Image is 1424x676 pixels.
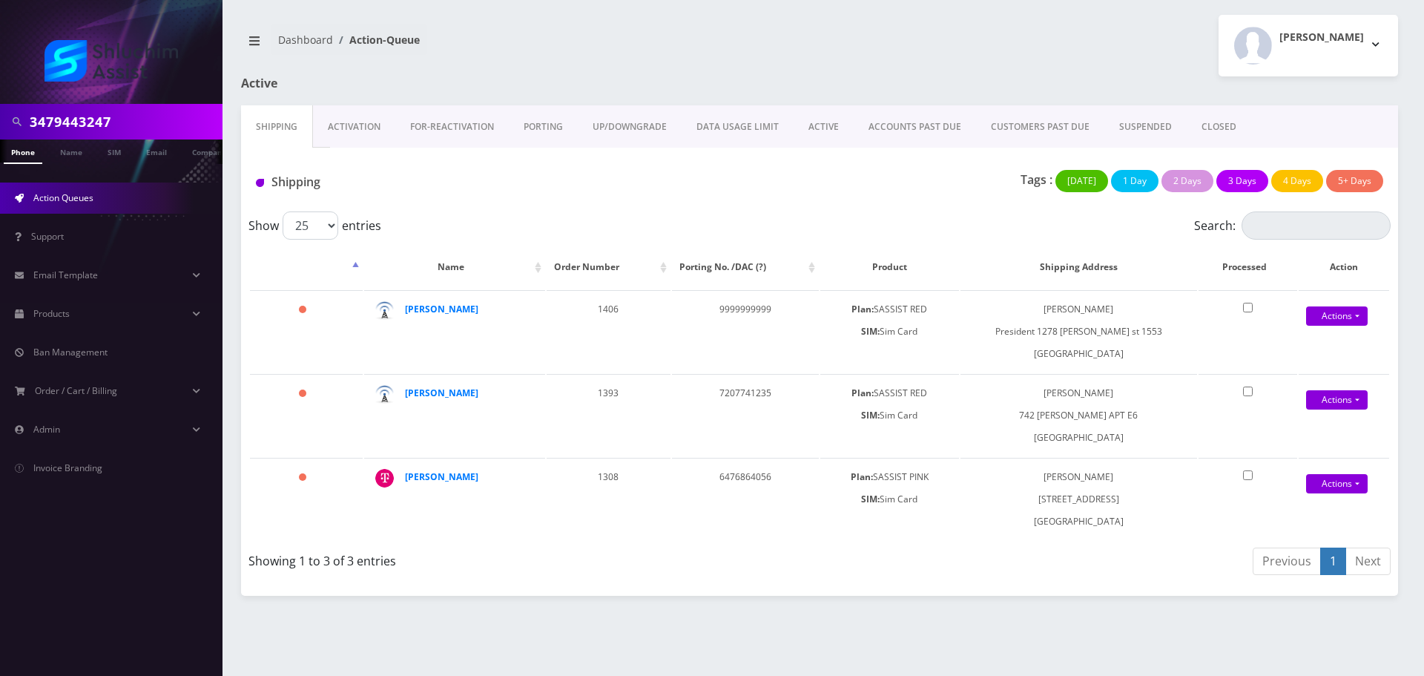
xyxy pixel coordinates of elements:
td: 7207741235 [672,374,819,456]
td: 1393 [547,374,670,456]
a: DATA USAGE LIMIT [682,105,794,148]
td: [PERSON_NAME] 742 [PERSON_NAME] APT E6 [GEOGRAPHIC_DATA] [960,374,1197,456]
td: [PERSON_NAME] President 1278 [PERSON_NAME] st 1553 [GEOGRAPHIC_DATA] [960,290,1197,373]
b: Plan: [851,303,874,315]
a: CLOSED [1187,105,1251,148]
b: SIM: [861,493,880,505]
b: Plan: [851,470,873,483]
h1: Active [241,76,612,91]
span: Order / Cart / Billing [35,384,117,397]
a: SIM [100,140,128,163]
th: Porting No. /DAC (?): activate to sort column ascending [672,246,819,289]
span: Action Queues [33,191,93,204]
label: Show entries [248,211,381,240]
h1: Shipping [256,175,617,189]
a: SUSPENDED [1104,105,1187,148]
span: Support [31,230,64,243]
span: Ban Management [33,346,108,358]
td: 6476864056 [672,458,819,540]
a: [PERSON_NAME] [405,303,478,315]
a: ACCOUNTS PAST DUE [854,105,976,148]
button: 3 Days [1216,170,1268,192]
nav: breadcrumb [241,24,808,67]
a: Dashboard [278,33,333,47]
th: Action [1299,246,1389,289]
a: Actions [1306,306,1368,326]
p: Tags : [1021,171,1052,188]
span: Admin [33,423,60,436]
td: [PERSON_NAME] [STREET_ADDRESS] [GEOGRAPHIC_DATA] [960,458,1197,540]
td: 9999999999 [672,290,819,373]
li: Action-Queue [333,32,420,47]
td: 1308 [547,458,670,540]
b: SIM: [861,325,880,338]
a: Name [53,140,90,163]
a: Actions [1306,474,1368,493]
a: ACTIVE [794,105,854,148]
a: UP/DOWNGRADE [578,105,682,148]
a: Company [185,140,234,163]
td: SASSIST RED Sim Card [820,290,959,373]
td: SASSIST PINK Sim Card [820,458,959,540]
button: [DATE] [1055,170,1108,192]
a: Previous [1253,548,1321,575]
a: 1 [1320,548,1346,575]
span: Email Template [33,269,98,281]
a: CUSTOMERS PAST DUE [976,105,1104,148]
input: Search: [1242,211,1391,240]
img: Shipping [256,179,264,187]
a: Activation [313,105,395,148]
span: Invoice Branding [33,462,102,474]
th: : activate to sort column descending [250,246,363,289]
button: [PERSON_NAME] [1219,15,1398,76]
h2: [PERSON_NAME] [1279,31,1364,44]
a: Shipping [241,105,313,148]
a: Next [1345,548,1391,575]
a: Email [139,140,174,163]
a: Actions [1306,390,1368,410]
img: Shluchim Assist [44,40,178,82]
button: 1 Day [1111,170,1158,192]
td: SASSIST RED Sim Card [820,374,959,456]
b: Plan: [851,387,874,399]
select: Showentries [283,211,338,240]
th: Name: activate to sort column ascending [364,246,545,289]
div: Showing 1 to 3 of 3 entries [248,546,808,570]
a: PORTING [509,105,578,148]
td: 1406 [547,290,670,373]
th: Shipping Address [960,246,1197,289]
input: Search in Company [30,108,219,136]
th: Order Number: activate to sort column ascending [547,246,670,289]
label: Search: [1194,211,1391,240]
b: SIM: [861,409,880,421]
th: Processed: activate to sort column ascending [1199,246,1297,289]
a: Phone [4,140,42,164]
button: 2 Days [1161,170,1213,192]
a: [PERSON_NAME] [405,470,478,483]
span: Products [33,307,70,320]
button: 4 Days [1271,170,1323,192]
a: [PERSON_NAME] [405,387,478,399]
button: 5+ Days [1326,170,1383,192]
th: Product [820,246,959,289]
a: FOR-REActivation [395,105,509,148]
